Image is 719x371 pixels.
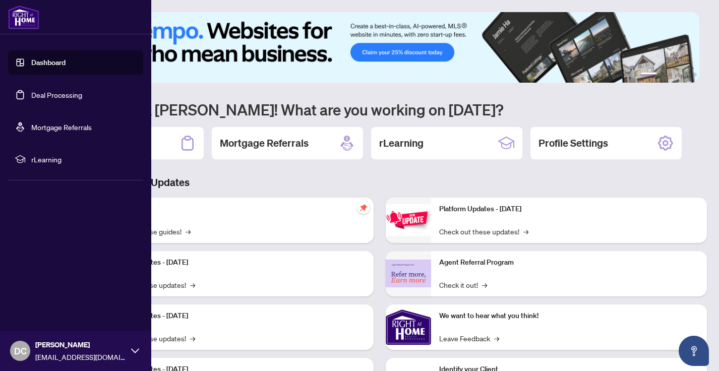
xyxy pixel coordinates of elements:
button: Open asap [679,336,709,366]
img: Platform Updates - June 23, 2025 [386,204,431,236]
a: Check out these updates!→ [439,226,528,237]
p: Platform Updates - [DATE] [106,311,366,322]
span: [EMAIL_ADDRESS][DOMAIN_NAME] [35,351,126,362]
p: Agent Referral Program [439,257,699,268]
span: → [190,279,195,290]
h2: rLearning [379,136,424,150]
span: rLearning [31,154,136,165]
span: [PERSON_NAME] [35,339,126,350]
a: Check it out!→ [439,279,487,290]
a: Deal Processing [31,90,82,99]
p: Platform Updates - [DATE] [106,257,366,268]
button: 3 [669,73,673,77]
button: 6 [693,73,697,77]
button: 4 [677,73,681,77]
span: → [482,279,487,290]
img: logo [8,5,39,29]
button: 5 [685,73,689,77]
span: → [190,333,195,344]
button: 1 [640,73,656,77]
span: → [523,226,528,237]
button: 2 [661,73,665,77]
p: Platform Updates - [DATE] [439,204,699,215]
span: → [494,333,499,344]
h1: Welcome back [PERSON_NAME]! What are you working on [DATE]? [52,100,707,119]
a: Leave Feedback→ [439,333,499,344]
h2: Profile Settings [538,136,608,150]
p: Self-Help [106,204,366,215]
img: We want to hear what you think! [386,304,431,350]
p: We want to hear what you think! [439,311,699,322]
h3: Brokerage & Industry Updates [52,175,707,190]
a: Mortgage Referrals [31,122,92,132]
span: pushpin [357,202,370,214]
span: DC [14,344,27,358]
img: Slide 0 [52,12,699,83]
h2: Mortgage Referrals [220,136,309,150]
a: Dashboard [31,58,66,67]
img: Agent Referral Program [386,260,431,287]
span: → [186,226,191,237]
